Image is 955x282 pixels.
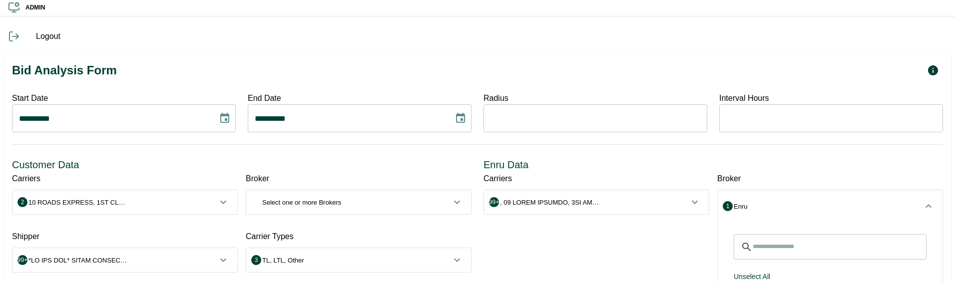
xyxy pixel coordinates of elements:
[12,248,237,272] button: *LO IPS DOL* SITAM CONSECT, 294 0AD ELI, SEDDOEIUS, 9042 T 80IN UT L, ETDOLO, 891 MAGNAALI ENI, A...
[246,173,472,185] div: Broker
[28,198,128,208] p: 10 ROADS EXPRESS, 1ST CLASS EXPRESS INC
[17,255,27,265] span: 99+
[25,3,947,12] h6: ADMIN
[28,256,128,266] p: *LO IPS DOL* SITAM CONSECT, 294 0AD ELI, SEDDOEIUS, 9042 T 80IN UT L, ETDOLO, 891 MAGNAALI ENI, A...
[246,248,471,272] button: TL, LTL, Other
[483,92,707,104] p: Radius
[251,255,261,265] span: 3
[451,108,471,128] button: Choose date, selected date is Sep 2, 2025
[17,197,27,207] span: 2
[500,198,600,208] p: , 09 LOREM IPSUMDO, 3SI AMETC ADIPISC ELI, 10 SEDDOEIUS TEM, 688 INCIDIDUN UTL, 8ETD0 MAGNAALIQUA...
[246,190,471,214] button: Select one or more Brokers
[12,190,237,214] button: 10 ROADS EXPRESS, 1ST CLASS EXPRESS INC
[483,173,709,185] div: Carriers
[489,197,499,207] span: 99+
[12,173,238,185] div: Carriers
[753,234,927,259] input: Search for Broker
[215,108,235,128] button: Choose date, selected date is Aug 1, 2025
[483,157,943,173] h6: Enru Data
[12,157,472,173] h6: Customer Data
[262,198,341,208] p: Select one or more Brokers
[923,60,943,80] button: Open Progress Monitor
[723,201,733,211] span: 1
[248,92,472,104] p: End Date
[262,256,304,266] p: TL, LTL, Other
[36,30,947,42] span: Logout
[718,190,943,222] button: Enru
[246,231,472,243] div: Carrier Types
[484,190,709,214] button: , 09 LOREM IPSUMDO, 3SI AMETC ADIPISC ELI, 10 SEDDOEIUS TEM, 688 INCIDIDUN UTL, 8ETD0 MAGNAALIQUA...
[12,92,236,104] p: Start Date
[719,92,943,104] p: Interval Hours
[12,62,117,78] h1: Bid Analysis Form
[734,202,747,212] p: Enru
[717,173,943,185] div: Broker
[12,231,238,243] div: Shipper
